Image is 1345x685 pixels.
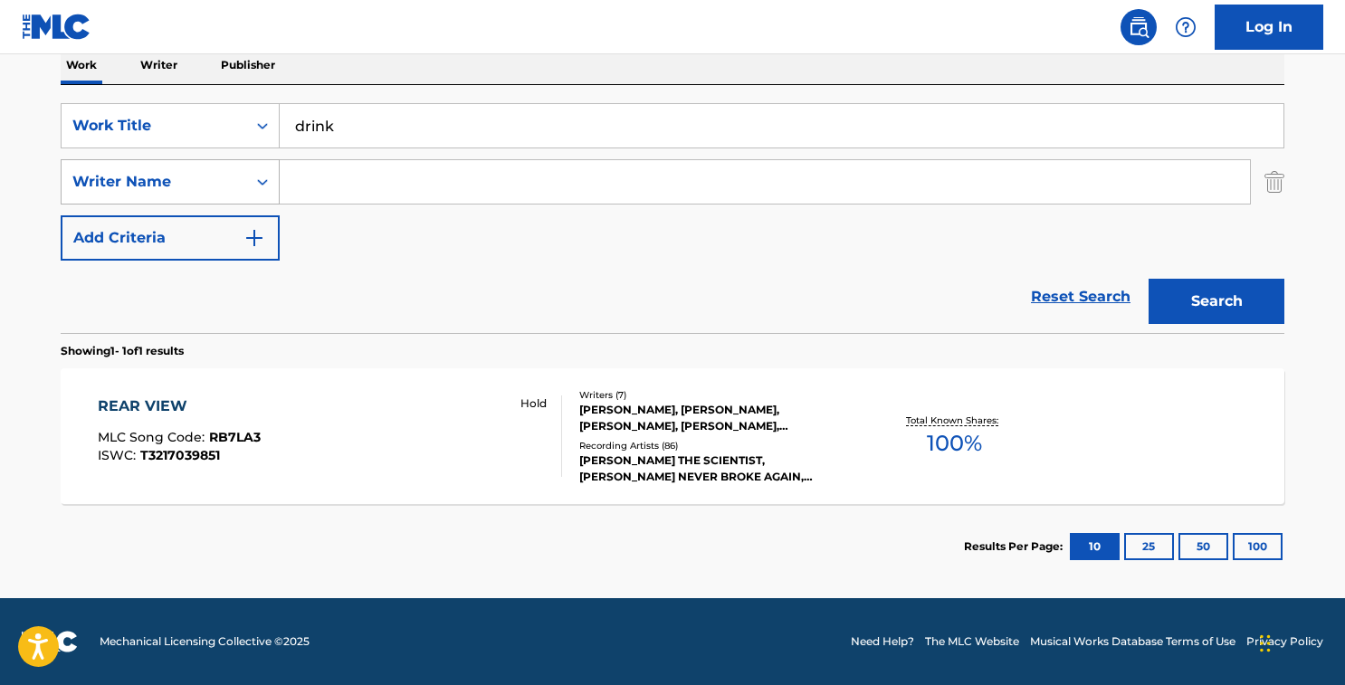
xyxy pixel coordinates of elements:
button: Add Criteria [61,215,280,261]
a: The MLC Website [925,633,1019,650]
div: [PERSON_NAME] THE SCIENTIST, [PERSON_NAME] NEVER BROKE AGAIN, [PERSON_NAME] NEVER BROKE AGAIN,[PE... [579,452,853,485]
a: Need Help? [851,633,914,650]
button: 100 [1233,533,1283,560]
form: Search Form [61,103,1284,333]
button: Search [1149,279,1284,324]
button: 50 [1178,533,1228,560]
a: REAR VIEWMLC Song Code:RB7LA3ISWC:T3217039851 HoldWriters (7)[PERSON_NAME], [PERSON_NAME], [PERSO... [61,368,1284,504]
p: Hold [520,395,547,412]
a: Log In [1215,5,1323,50]
div: REAR VIEW [98,395,261,417]
div: Drag [1260,616,1271,671]
iframe: Chat Widget [1254,598,1345,685]
div: Writer Name [72,171,235,193]
img: Delete Criterion [1264,159,1284,205]
img: 9d2ae6d4665cec9f34b9.svg [243,227,265,249]
div: [PERSON_NAME], [PERSON_NAME], [PERSON_NAME], [PERSON_NAME], [PERSON_NAME], [PERSON_NAME], [PERSON... [579,402,853,434]
p: Work [61,46,102,84]
p: Showing 1 - 1 of 1 results [61,343,184,359]
div: Work Title [72,115,235,137]
img: MLC Logo [22,14,91,40]
span: RB7LA3 [209,429,261,445]
img: logo [22,631,78,652]
span: 100 % [927,427,982,460]
a: Public Search [1121,9,1157,45]
p: Writer [135,46,183,84]
span: MLC Song Code : [98,429,209,445]
p: Total Known Shares: [906,414,1003,427]
a: Reset Search [1022,277,1140,317]
p: Results Per Page: [964,538,1067,555]
span: Mechanical Licensing Collective © 2025 [100,633,310,650]
img: help [1175,16,1197,38]
span: T3217039851 [140,447,220,463]
button: 25 [1124,533,1174,560]
div: Recording Artists ( 86 ) [579,439,853,452]
img: search [1128,16,1149,38]
div: Help [1168,9,1204,45]
button: 10 [1070,533,1120,560]
span: ISWC : [98,447,140,463]
p: Publisher [215,46,281,84]
a: Musical Works Database Terms of Use [1030,633,1235,650]
a: Privacy Policy [1246,633,1323,650]
div: Writers ( 7 ) [579,388,853,402]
